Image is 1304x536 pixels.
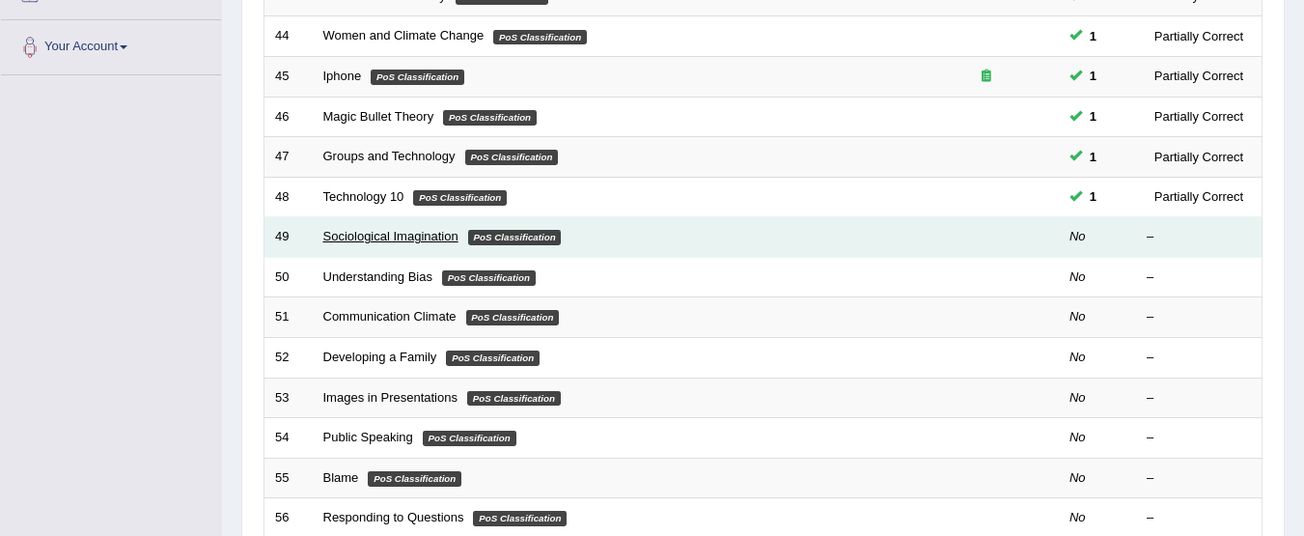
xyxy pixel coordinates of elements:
td: 49 [264,217,313,258]
td: 47 [264,137,313,178]
em: PoS Classification [473,511,567,526]
td: 44 [264,16,313,57]
span: You can still take this question [1082,66,1104,86]
em: PoS Classification [371,70,464,85]
em: PoS Classification [493,30,587,45]
td: 55 [264,458,313,498]
em: No [1069,430,1086,444]
a: Magic Bullet Theory [323,109,434,124]
a: Images in Presentations [323,390,458,405]
em: PoS Classification [443,110,537,126]
em: No [1069,350,1086,364]
em: PoS Classification [423,431,516,446]
span: You can still take this question [1082,106,1104,127]
div: Partially Correct [1147,186,1251,207]
em: No [1069,390,1086,405]
em: No [1069,470,1086,485]
a: Public Speaking [323,430,413,444]
td: 53 [264,378,313,418]
a: Blame [323,470,359,485]
a: Technology 10 [323,189,404,204]
a: Groups and Technology [323,149,456,163]
a: Understanding Bias [323,269,432,284]
span: You can still take this question [1082,186,1104,207]
div: Partially Correct [1147,26,1251,46]
em: PoS Classification [413,190,507,206]
em: PoS Classification [368,471,461,487]
em: PoS Classification [468,230,562,245]
span: You can still take this question [1082,147,1104,167]
div: Partially Correct [1147,147,1251,167]
a: Sociological Imagination [323,229,458,243]
td: 50 [264,257,313,297]
em: PoS Classification [466,310,560,325]
td: 52 [264,337,313,378]
td: 48 [264,177,313,217]
a: Communication Climate [323,309,457,324]
div: – [1147,349,1251,367]
em: PoS Classification [446,351,540,366]
div: – [1147,429,1251,447]
div: Partially Correct [1147,106,1251,127]
div: – [1147,469,1251,488]
em: PoS Classification [465,150,559,165]
div: Partially Correct [1147,66,1251,86]
div: Exam occurring question [925,68,1048,86]
div: – [1147,308,1251,326]
a: Iphone [323,69,362,83]
em: PoS Classification [467,391,561,407]
span: You can still take this question [1082,26,1104,46]
em: No [1069,510,1086,524]
a: Women and Climate Change [323,28,485,42]
a: Responding to Questions [323,510,464,524]
a: Your Account [1,20,221,69]
td: 45 [264,57,313,98]
div: – [1147,268,1251,287]
td: 46 [264,97,313,137]
a: Developing a Family [323,350,437,364]
td: 54 [264,418,313,459]
div: – [1147,389,1251,408]
div: – [1147,228,1251,246]
em: No [1069,309,1086,324]
em: PoS Classification [442,270,536,286]
em: No [1069,229,1086,243]
td: 51 [264,297,313,338]
em: No [1069,269,1086,284]
div: – [1147,509,1251,527]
